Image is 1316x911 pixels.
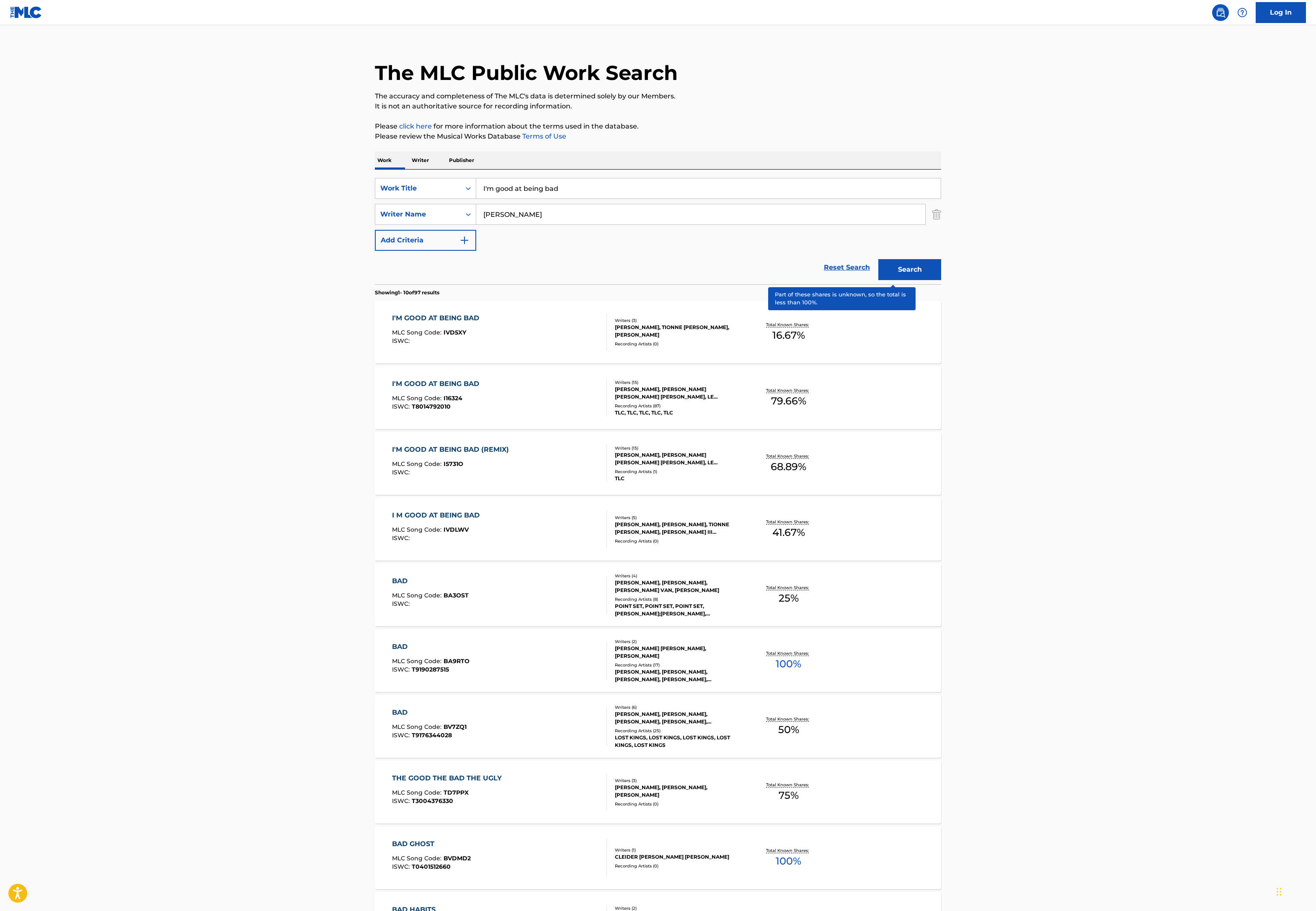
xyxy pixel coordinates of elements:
p: Total Known Shares: [766,716,811,722]
div: Writers ( 2 ) [615,638,741,645]
p: Total Known Shares: [766,847,811,854]
span: T0401512660 [412,863,451,870]
div: Recording Artists ( 0 ) [615,341,741,347]
p: Total Known Shares: [766,519,811,525]
span: ISWC : [392,534,412,542]
div: Recording Artists ( 8 ) [615,596,741,602]
div: I'M GOOD AT BEING BAD [392,313,483,323]
span: 100 % [776,656,801,672]
a: Reset Search [820,258,874,277]
div: Writers ( 15 ) [615,379,741,386]
a: Terms of Use [521,132,566,140]
a: BADMLC Song Code:BA9RTOISWC:T9190287515Writers (2)[PERSON_NAME] [PERSON_NAME], [PERSON_NAME]Recor... [375,629,941,692]
span: MLC Song Code : [392,789,444,796]
form: Search Form [375,178,941,284]
a: BAD GHOSTMLC Song Code:BVDMD2ISWC:T0401512660Writers (1)CLEIDER [PERSON_NAME] [PERSON_NAME]Record... [375,826,941,889]
a: I M GOOD AT BEING BADMLC Song Code:IVDLWVISWC:Writers (5)[PERSON_NAME], [PERSON_NAME], TIONNE [PE... [375,498,941,561]
div: TLC, TLC, TLC, TLC, TLC [615,409,741,417]
span: MLC Song Code : [392,854,444,862]
span: ISWC : [392,403,412,410]
div: BAD [392,708,467,718]
span: IVD5XY [444,329,466,336]
span: TD7PPX [444,789,469,796]
span: MLC Song Code : [392,657,444,665]
a: Log In [1256,2,1306,23]
p: Total Known Shares: [766,782,811,788]
span: BVDMD2 [444,854,471,862]
div: Writers ( 5 ) [615,515,741,521]
div: [PERSON_NAME], [PERSON_NAME] [PERSON_NAME] [PERSON_NAME], LE [PERSON_NAME], [PERSON_NAME] [PERSON... [615,386,741,401]
span: 16.67 % [772,328,805,343]
div: BAD GHOST [392,839,471,849]
a: THE GOOD THE BAD THE UGLYMLC Song Code:TD7PPXISWC:T3004376330Writers (3)[PERSON_NAME], [PERSON_NA... [375,761,941,824]
iframe: Chat Widget [1274,871,1316,911]
div: POINT SET, POINT SET, POINT SET, [PERSON_NAME];[PERSON_NAME], [PERSON_NAME] & [PERSON_NAME] [615,602,741,618]
button: Add Criteria [375,230,476,251]
span: ISWC : [392,797,412,805]
span: 75 % [779,788,799,803]
span: IVDLWV [444,526,469,533]
img: help [1237,8,1247,18]
div: Recording Artists ( 0 ) [615,863,741,869]
p: It is not an authoritative source for recording information. [375,101,941,111]
div: CLEIDER [PERSON_NAME] [PERSON_NAME] [615,853,741,861]
span: ISWC : [392,337,412,345]
div: Drag [1277,879,1282,904]
span: MLC Song Code : [392,394,444,402]
p: Writer [409,152,431,169]
div: Recording Artists ( 0 ) [615,801,741,807]
span: I16324 [444,394,462,402]
span: 68.89 % [771,459,806,474]
p: Total Known Shares: [766,322,811,328]
span: 25 % [779,591,799,606]
div: Writers ( 4 ) [615,573,741,579]
div: [PERSON_NAME], [PERSON_NAME], [PERSON_NAME] VAN, [PERSON_NAME] [615,579,741,594]
div: LOST KINGS, LOST KINGS, LOST KINGS, LOST KINGS, LOST KINGS [615,734,741,749]
div: BAD [392,642,470,652]
div: Writers ( 3 ) [615,777,741,784]
a: BADMLC Song Code:BA3OSTISWC:Writers (4)[PERSON_NAME], [PERSON_NAME], [PERSON_NAME] VAN, [PERSON_N... [375,564,941,626]
div: Writer Name [380,209,456,219]
a: I'M GOOD AT BEING BADMLC Song Code:I16324ISWC:T8014792010Writers (15)[PERSON_NAME], [PERSON_NAME]... [375,366,941,429]
div: I M GOOD AT BEING BAD [392,510,484,520]
span: BV7ZQ1 [444,723,467,731]
span: 100 % [776,854,801,869]
div: I'M GOOD AT BEING BAD (REMIX) [392,445,513,455]
div: [PERSON_NAME], TIONNE [PERSON_NAME], [PERSON_NAME] [615,324,741,339]
p: Total Known Shares: [766,387,811,394]
div: Work Title [380,183,456,193]
div: Writers ( 6 ) [615,704,741,710]
div: [PERSON_NAME], [PERSON_NAME], [PERSON_NAME] [615,784,741,799]
div: Writers ( 3 ) [615,317,741,324]
p: Showing 1 - 10 of 97 results [375,289,439,296]
div: [PERSON_NAME], [PERSON_NAME], [PERSON_NAME], [PERSON_NAME], [PERSON_NAME] [PERSON_NAME] MILES III... [615,710,741,726]
span: MLC Song Code : [392,592,444,599]
span: 41.67 % [772,525,805,540]
a: I'M GOOD AT BEING BADMLC Song Code:IVD5XYISWC:Writers (3)[PERSON_NAME], TIONNE [PERSON_NAME], [PE... [375,301,941,363]
p: The accuracy and completeness of The MLC's data is determined solely by our Members. [375,91,941,101]
a: Public Search [1212,4,1229,21]
p: Total Known Shares: [766,650,811,656]
span: T3004376330 [412,797,453,805]
div: [PERSON_NAME], [PERSON_NAME], TIONNE [PERSON_NAME], [PERSON_NAME] III [PERSON_NAME], [PERSON_NAME] [615,521,741,536]
div: [PERSON_NAME], [PERSON_NAME] [PERSON_NAME] [PERSON_NAME], LE [PERSON_NAME], [PERSON_NAME] [PERSON... [615,451,741,466]
span: MLC Song Code : [392,329,444,336]
div: Recording Artists ( 17 ) [615,662,741,668]
span: ISWC : [392,666,412,673]
span: I5731O [444,460,463,468]
span: ISWC : [392,600,412,607]
div: Writers ( 1 ) [615,847,741,853]
p: Please review the Musical Works Database [375,131,941,142]
span: MLC Song Code : [392,526,444,533]
div: BAD [392,576,469,586]
div: Recording Artists ( 87 ) [615,403,741,409]
span: 79.66 % [771,394,806,409]
div: Writers ( 15 ) [615,445,741,451]
span: T9176344028 [412,731,452,739]
div: [PERSON_NAME], [PERSON_NAME], [PERSON_NAME], [PERSON_NAME], [PERSON_NAME] [615,668,741,683]
div: Help [1234,4,1251,21]
img: Delete Criterion [932,204,941,225]
div: I'M GOOD AT BEING BAD [392,379,483,389]
p: Work [375,152,394,169]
